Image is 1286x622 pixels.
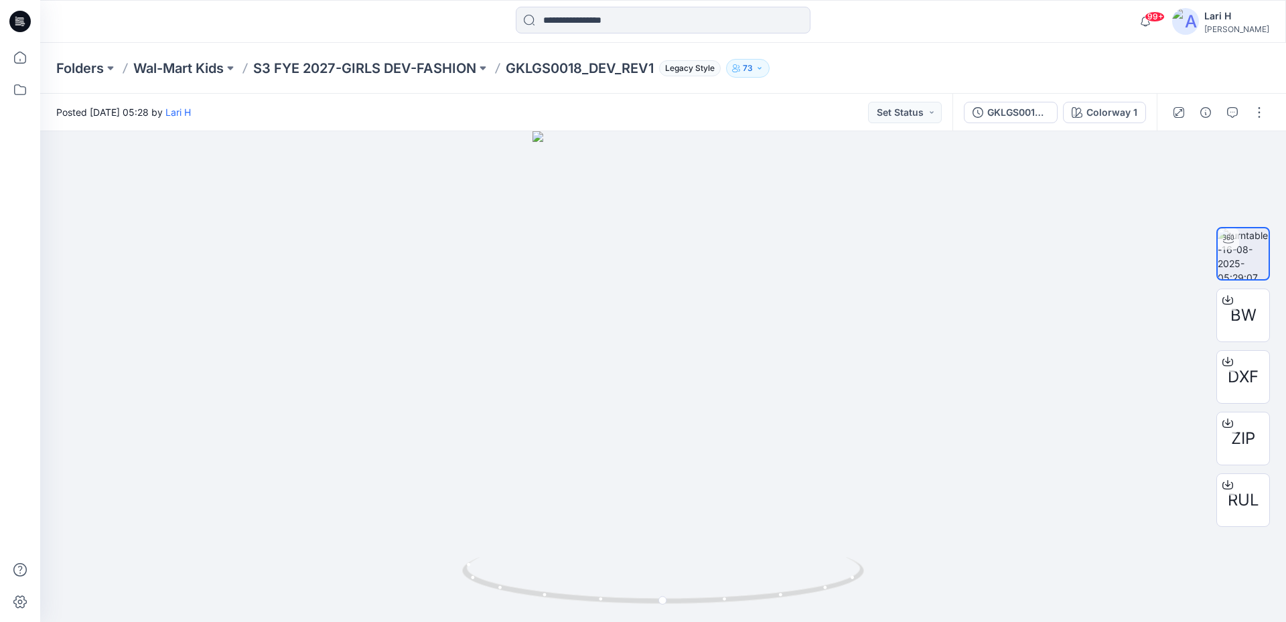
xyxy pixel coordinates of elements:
button: GKLGS0018_DEV_REV1 [964,102,1058,123]
a: Folders [56,59,104,78]
span: Posted [DATE] 05:28 by [56,105,191,119]
span: 99+ [1145,11,1165,22]
span: ZIP [1231,426,1255,451]
button: Colorway 1 [1063,102,1146,123]
div: Lari H [1204,8,1269,24]
a: Wal-Mart Kids [133,59,224,78]
span: Legacy Style [659,60,721,76]
div: Colorway 1 [1086,105,1137,120]
div: GKLGS0018_DEV_REV1 [987,105,1049,120]
a: Lari H [165,106,191,118]
a: S3 FYE 2027-GIRLS DEV-FASHION [253,59,476,78]
img: avatar [1172,8,1199,35]
img: turntable-16-08-2025-05:29:07 [1218,228,1269,279]
span: BW [1230,303,1257,327]
span: DXF [1228,365,1259,389]
div: [PERSON_NAME] [1204,24,1269,34]
button: 73 [726,59,770,78]
p: 73 [743,61,753,76]
span: RUL [1228,488,1259,512]
button: Details [1195,102,1216,123]
p: GKLGS0018_DEV_REV1 [506,59,654,78]
button: Legacy Style [654,59,721,78]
